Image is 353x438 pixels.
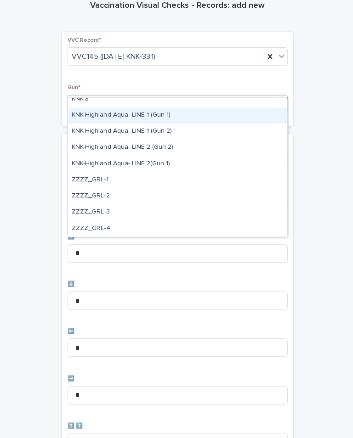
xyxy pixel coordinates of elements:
[68,155,285,171] div: KNK-Highland Aqua- LINE 2(Gun 1)
[68,123,285,139] div: KNK-Highland Aqua- LINE 1 (Gun 2)
[68,90,285,107] div: KNK-8
[67,232,74,238] span: ⬆️
[67,280,74,285] span: ⬇️
[67,373,74,379] span: ➡️
[67,37,101,43] span: VVC Record
[67,84,80,90] span: Gun
[68,139,285,155] div: KNK-Highland Aqua- LINE 2 (Gun 2)
[68,171,285,187] div: ZZZZ_GRL-1
[68,203,285,219] div: ZZZZ_GRL-3
[71,51,154,61] span: VVC145 ([DATE] KNK-33.1)
[67,421,82,426] span: ⬆️ ⬆️
[67,326,74,332] span: ⬅️
[68,107,285,123] div: KNK-Highland Aqua- LINE 1 (Gun 1)
[68,219,285,235] div: ZZZZ_GRL-4
[68,187,285,203] div: ZZZZ_GRL-2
